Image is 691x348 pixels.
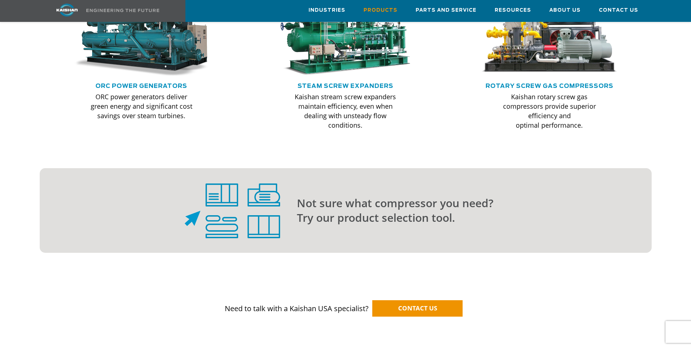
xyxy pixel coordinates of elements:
[44,183,280,238] div: product select tool icon
[364,6,397,15] span: Products
[185,183,280,238] img: product select tool icon
[495,0,531,20] a: Resources
[495,92,603,130] p: Kaishan rotary screw gas compressors provide superior efficiency and optimal performance.
[416,0,476,20] a: Parts and Service
[86,9,159,12] img: Engineering the future
[398,304,437,312] span: CONTACT US
[495,6,531,15] span: Resources
[297,196,623,225] p: Not sure what compressor you need? Try our product selection tool.
[309,0,345,20] a: Industries
[372,300,463,317] a: CONTACT US
[291,92,399,130] p: Kaishan stream screw expanders maintain efficiency, even when dealing with unsteady flow conditions.
[88,92,196,120] p: ORC power generators deliver green energy and significant cost savings over steam turbines.
[599,0,638,20] a: Contact Us
[486,83,613,89] a: Rotary Screw Gas Compressors
[309,6,345,15] span: Industries
[549,6,581,15] span: About Us
[416,6,476,15] span: Parts and Service
[44,289,647,314] p: Need to talk with a Kaishan USA specialist?
[364,0,397,20] a: Products
[40,4,94,16] img: kaishan logo
[95,83,187,89] a: ORC Power Generators
[549,0,581,20] a: About Us
[599,6,638,15] span: Contact Us
[298,83,393,89] a: Steam Screw Expanders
